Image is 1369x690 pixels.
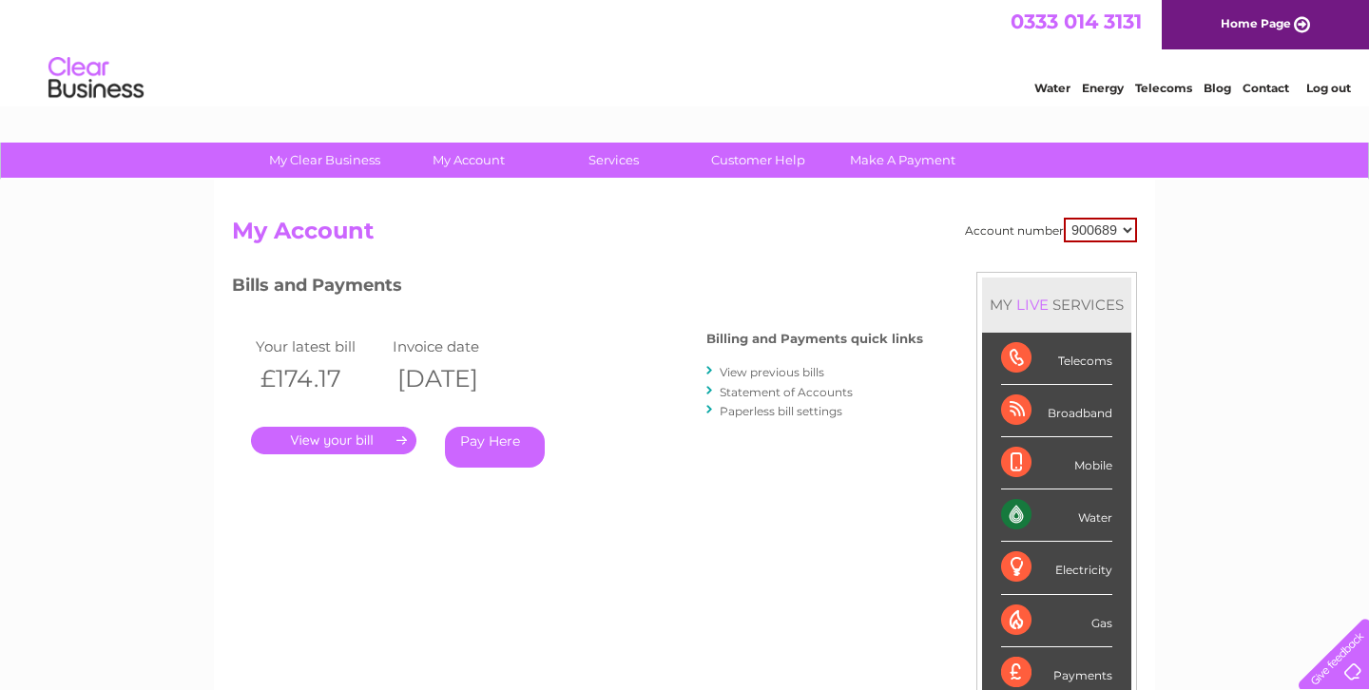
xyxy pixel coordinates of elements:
a: Customer Help [680,143,837,178]
div: Water [1001,489,1112,542]
a: View previous bills [720,365,824,379]
h3: Bills and Payments [232,272,923,305]
th: [DATE] [388,359,525,398]
div: Telecoms [1001,333,1112,385]
a: Log out [1306,81,1351,95]
a: Statement of Accounts [720,385,853,399]
a: Make A Payment [824,143,981,178]
div: Electricity [1001,542,1112,594]
th: £174.17 [251,359,388,398]
a: Pay Here [445,427,545,468]
a: My Account [391,143,548,178]
td: Your latest bill [251,334,388,359]
div: Mobile [1001,437,1112,489]
h4: Billing and Payments quick links [706,332,923,346]
a: Telecoms [1135,81,1192,95]
div: LIVE [1012,296,1052,314]
a: My Clear Business [246,143,403,178]
a: Services [535,143,692,178]
img: logo.png [48,49,145,107]
a: 0333 014 3131 [1011,10,1142,33]
div: Gas [1001,595,1112,647]
a: Contact [1243,81,1289,95]
a: . [251,427,416,454]
td: Invoice date [388,334,525,359]
a: Energy [1082,81,1124,95]
a: Blog [1204,81,1231,95]
h2: My Account [232,218,1137,254]
div: Clear Business is a trading name of Verastar Limited (registered in [GEOGRAPHIC_DATA] No. 3667643... [237,10,1135,92]
div: Broadband [1001,385,1112,437]
a: Paperless bill settings [720,404,842,418]
div: MY SERVICES [982,278,1131,332]
a: Water [1034,81,1070,95]
div: Account number [965,218,1137,242]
